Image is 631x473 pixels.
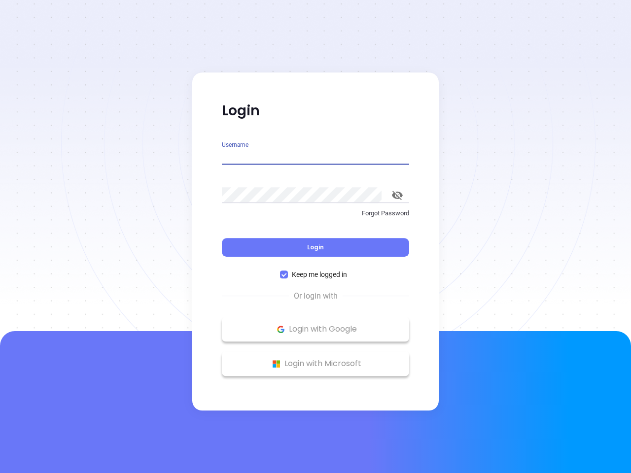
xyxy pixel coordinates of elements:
[275,323,287,336] img: Google Logo
[222,102,409,120] p: Login
[270,358,282,370] img: Microsoft Logo
[289,290,343,302] span: Or login with
[222,351,409,376] button: Microsoft Logo Login with Microsoft
[227,356,404,371] p: Login with Microsoft
[222,238,409,257] button: Login
[288,269,351,280] span: Keep me logged in
[222,142,248,148] label: Username
[307,243,324,251] span: Login
[222,317,409,341] button: Google Logo Login with Google
[222,208,409,218] p: Forgot Password
[227,322,404,337] p: Login with Google
[386,183,409,207] button: toggle password visibility
[222,208,409,226] a: Forgot Password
